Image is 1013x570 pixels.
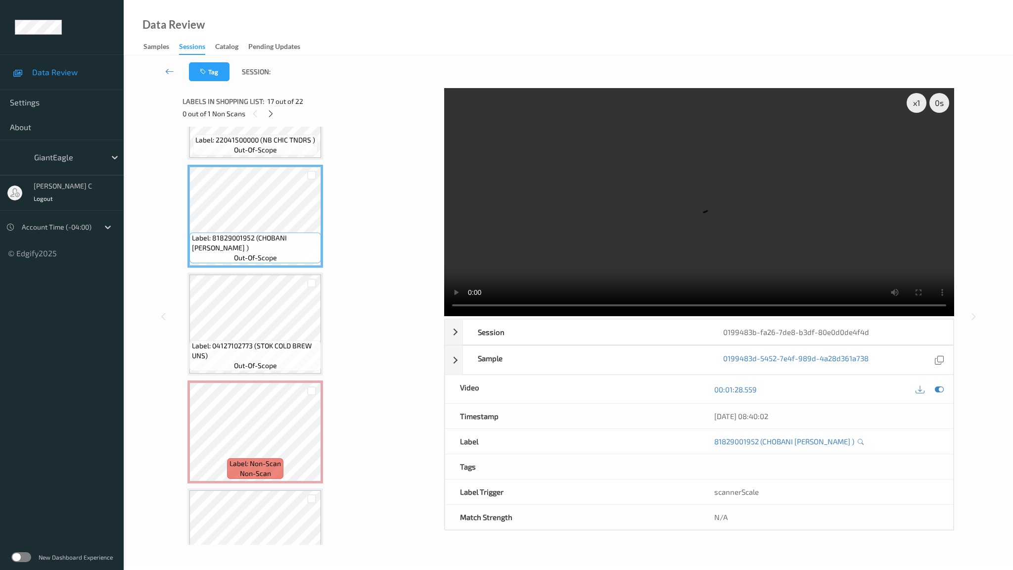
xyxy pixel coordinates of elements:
[445,479,699,504] div: Label Trigger
[192,341,319,361] span: Label: 04127102773 (STOK COLD BREW UNS)
[714,411,938,421] div: [DATE] 08:40:02
[445,319,954,345] div: Session0199483b-fa26-7de8-b3df-80e0d0de4f4d
[445,404,699,428] div: Timestamp
[699,505,953,529] div: N/A
[183,107,437,120] div: 0 out of 1 Non Scans
[179,42,205,55] div: Sessions
[215,40,248,54] a: Catalog
[268,96,303,106] span: 17 out of 22
[234,145,277,155] span: out-of-scope
[463,346,708,374] div: Sample
[445,454,699,479] div: Tags
[714,384,757,394] a: 00:01:28.559
[143,40,179,54] a: Samples
[189,62,230,81] button: Tag
[192,233,319,253] span: Label: 81829001952 (CHOBANI [PERSON_NAME] )
[929,93,949,113] div: 0 s
[445,345,954,375] div: Sample0199483d-5452-7e4f-989d-4a28d361a738
[248,40,310,54] a: Pending Updates
[248,42,300,54] div: Pending Updates
[230,459,281,469] span: Label: Non-Scan
[699,479,953,504] div: scannerScale
[242,67,271,77] span: Session:
[240,469,271,478] span: non-scan
[708,320,953,344] div: 0199483b-fa26-7de8-b3df-80e0d0de4f4d
[234,361,277,371] span: out-of-scope
[463,320,708,344] div: Session
[183,96,264,106] span: Labels in shopping list:
[179,40,215,55] a: Sessions
[445,429,699,454] div: Label
[907,93,926,113] div: x 1
[195,135,315,145] span: Label: 22041500000 (NB CHIC TNDRS )
[445,375,699,403] div: Video
[445,505,699,529] div: Match Strength
[143,42,169,54] div: Samples
[723,353,869,367] a: 0199483d-5452-7e4f-989d-4a28d361a738
[215,42,238,54] div: Catalog
[714,436,854,446] a: 81829001952 (CHOBANI [PERSON_NAME] )
[234,253,277,263] span: out-of-scope
[142,20,205,30] div: Data Review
